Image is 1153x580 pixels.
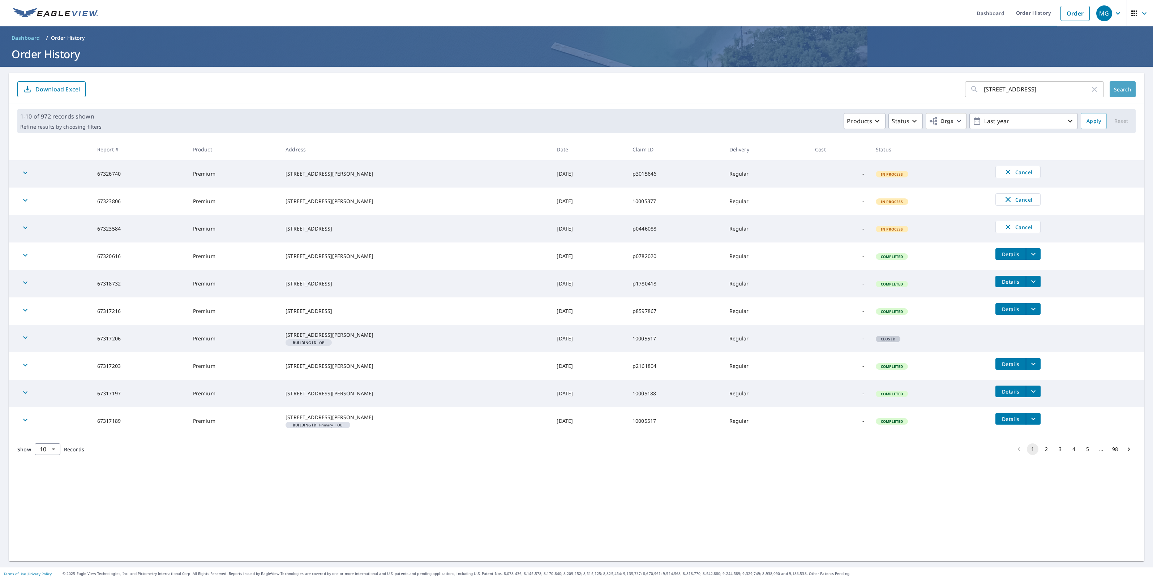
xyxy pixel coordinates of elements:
button: Go to page 3 [1054,443,1066,455]
button: Go to page 5 [1082,443,1093,455]
p: Products [847,117,872,125]
td: p8597867 [627,297,724,325]
span: In Process [876,199,908,204]
p: Order History [51,34,85,42]
div: [STREET_ADDRESS][PERSON_NAME] [286,331,545,339]
td: 67323584 [91,215,187,242]
td: - [809,325,870,352]
span: Completed [876,364,907,369]
span: Orgs [929,117,953,126]
span: Details [1000,306,1021,313]
td: 10005517 [627,325,724,352]
th: Delivery [724,139,810,160]
td: 67318732 [91,270,187,297]
div: MG [1096,5,1112,21]
span: Details [1000,388,1021,395]
td: 10005377 [627,188,724,215]
td: p0782020 [627,242,724,270]
td: [DATE] [551,325,627,352]
nav: pagination navigation [1012,443,1136,455]
span: Show [17,446,31,453]
td: - [809,352,870,380]
span: Completed [876,419,907,424]
td: - [809,215,870,242]
td: [DATE] [551,352,627,380]
td: 67323806 [91,188,187,215]
span: Completed [876,254,907,259]
th: Product [187,139,280,160]
div: [STREET_ADDRESS] [286,225,545,232]
p: Refine results by choosing filters [20,124,102,130]
button: Go to page 2 [1041,443,1052,455]
td: - [809,297,870,325]
em: Building ID [293,341,316,344]
button: Cancel [995,193,1041,206]
td: Premium [187,242,280,270]
span: In Process [876,227,908,232]
span: In Process [876,172,908,177]
td: Regular [724,352,810,380]
td: [DATE] [551,270,627,297]
button: Apply [1081,113,1107,129]
td: Premium [187,352,280,380]
div: [STREET_ADDRESS] [286,280,545,287]
th: Address [280,139,551,160]
th: Cost [809,139,870,160]
td: Regular [724,270,810,297]
button: filesDropdownBtn-67318732 [1026,276,1041,287]
td: [DATE] [551,242,627,270]
td: 67317197 [91,380,187,407]
span: Cancel [1003,195,1033,204]
button: page 1 [1027,443,1038,455]
button: detailsBtn-67317189 [995,413,1026,425]
span: Cancel [1003,223,1033,231]
td: - [809,380,870,407]
button: Search [1110,81,1136,97]
span: Details [1000,416,1021,422]
button: Orgs [926,113,966,129]
td: 10005188 [627,380,724,407]
button: Go to page 4 [1068,443,1080,455]
td: Premium [187,160,280,188]
a: Order [1060,6,1090,21]
button: filesDropdownBtn-67317216 [1026,303,1041,315]
td: 67317203 [91,352,187,380]
td: [DATE] [551,380,627,407]
td: - [809,160,870,188]
nav: breadcrumb [9,32,1144,44]
td: Regular [724,242,810,270]
td: [DATE] [551,160,627,188]
span: Completed [876,391,907,396]
td: 67320616 [91,242,187,270]
span: Apply [1086,117,1101,126]
td: - [809,242,870,270]
td: Regular [724,297,810,325]
td: Regular [724,407,810,435]
div: [STREET_ADDRESS][PERSON_NAME] [286,198,545,205]
td: Regular [724,215,810,242]
td: - [809,188,870,215]
button: detailsBtn-67320616 [995,248,1026,260]
em: Building ID [293,423,316,427]
td: p1780418 [627,270,724,297]
td: Premium [187,407,280,435]
td: Premium [187,380,280,407]
th: Report # [91,139,187,160]
a: Dashboard [9,32,43,44]
td: Premium [187,270,280,297]
button: Go to page 98 [1109,443,1121,455]
span: OB [288,341,329,344]
th: Claim ID [627,139,724,160]
span: Completed [876,309,907,314]
span: Completed [876,282,907,287]
td: [DATE] [551,407,627,435]
li: / [46,34,48,42]
span: Records [64,446,84,453]
p: | [4,572,52,576]
td: - [809,270,870,297]
td: p0446088 [627,215,724,242]
div: … [1096,446,1107,453]
td: 10005517 [627,407,724,435]
td: Premium [187,297,280,325]
td: Regular [724,160,810,188]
